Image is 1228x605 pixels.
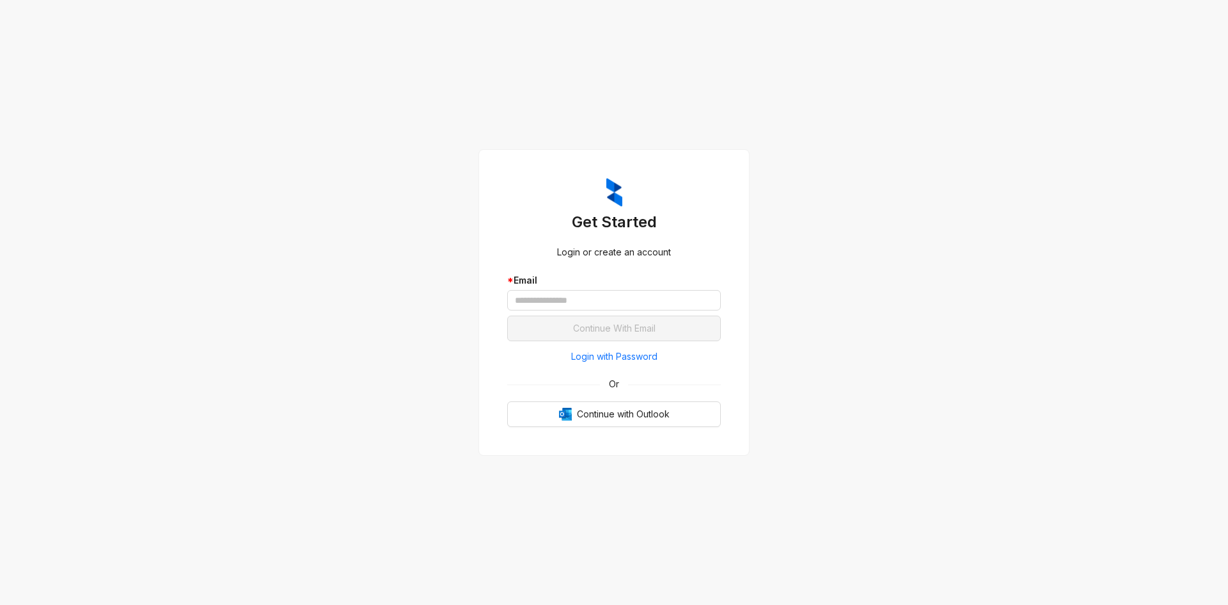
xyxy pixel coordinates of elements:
span: Or [600,377,628,391]
h3: Get Started [507,212,721,232]
span: Login with Password [571,350,657,364]
button: Login with Password [507,346,721,367]
span: Continue with Outlook [577,407,670,421]
button: Continue With Email [507,316,721,341]
img: Outlook [559,408,572,421]
img: ZumaIcon [606,178,622,207]
button: OutlookContinue with Outlook [507,401,721,427]
div: Login or create an account [507,245,721,259]
div: Email [507,273,721,287]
